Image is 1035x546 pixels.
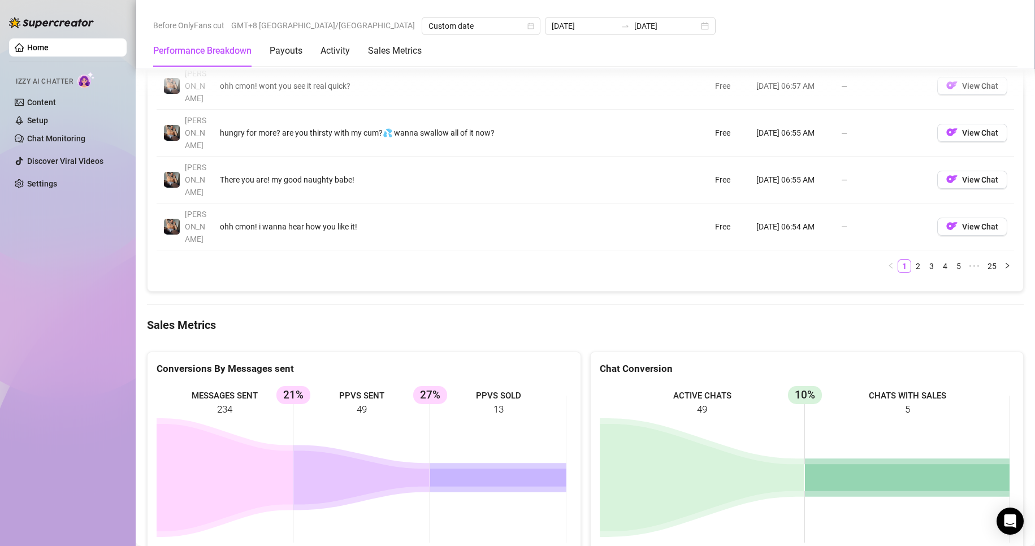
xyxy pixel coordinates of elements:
img: George [164,172,180,188]
span: [PERSON_NAME] [185,210,206,244]
a: Setup [27,116,48,125]
img: logo-BBDzfeDw.svg [9,17,94,28]
button: right [1001,259,1014,273]
button: OFView Chat [937,124,1007,142]
div: Open Intercom Messenger [997,508,1024,535]
span: to [621,21,630,31]
li: 1 [898,259,911,273]
td: [DATE] 06:55 AM [750,157,834,203]
span: [PERSON_NAME] [185,163,206,197]
li: 2 [911,259,925,273]
td: — [834,110,930,157]
img: George [164,78,180,94]
a: OFView Chat [937,177,1007,187]
li: 3 [925,259,938,273]
div: Sales Metrics [368,44,422,58]
img: OF [946,80,958,91]
span: Custom date [428,18,534,34]
a: Discover Viral Videos [27,157,103,166]
a: Home [27,43,49,52]
button: OFView Chat [937,77,1007,95]
span: ••• [965,259,984,273]
span: View Chat [962,81,998,90]
button: OFView Chat [937,218,1007,236]
span: calendar [527,23,534,29]
div: Conversions By Messages sent [157,361,571,376]
a: 1 [898,260,911,272]
span: right [1004,262,1011,269]
li: 4 [938,259,952,273]
span: GMT+8 [GEOGRAPHIC_DATA]/[GEOGRAPHIC_DATA] [231,17,415,34]
span: Before OnlyFans cut [153,17,224,34]
td: — [834,203,930,250]
a: OFView Chat [937,84,1007,93]
span: View Chat [962,128,998,137]
span: Izzy AI Chatter [16,76,73,87]
a: Settings [27,179,57,188]
a: Content [27,98,56,107]
a: 25 [984,260,1000,272]
td: — [834,157,930,203]
a: 5 [952,260,965,272]
span: left [887,262,894,269]
img: OF [946,127,958,138]
div: Payouts [270,44,302,58]
div: hungry for more? are you thirsty with my cum?💦 wanna swallow all of it now? [220,127,655,139]
span: swap-right [621,21,630,31]
div: ohh cmon! i wanna hear how you like it! [220,220,655,233]
img: OF [946,174,958,185]
li: 5 [952,259,965,273]
h4: Sales Metrics [147,317,1024,333]
a: 2 [912,260,924,272]
li: Next 5 Pages [965,259,984,273]
img: OF [946,220,958,232]
td: [DATE] 06:55 AM [750,110,834,157]
li: 25 [984,259,1001,273]
div: There you are! my good naughty babe! [220,174,655,186]
a: 3 [925,260,938,272]
a: OFView Chat [937,131,1007,140]
a: OFView Chat [937,224,1007,233]
span: View Chat [962,175,998,184]
span: View Chat [962,222,998,231]
img: AI Chatter [77,72,95,88]
td: — [834,63,930,110]
span: [PERSON_NAME] [185,116,206,150]
td: [DATE] 06:57 AM [750,63,834,110]
div: Chat Conversion [600,361,1015,376]
li: Next Page [1001,259,1014,273]
img: George [164,125,180,141]
span: [PERSON_NAME] [185,69,206,103]
li: Previous Page [884,259,898,273]
td: Free [708,203,750,250]
input: End date [634,20,699,32]
input: Start date [552,20,616,32]
td: [DATE] 06:54 AM [750,203,834,250]
div: Performance Breakdown [153,44,252,58]
div: ohh cmon! wont you see it real quick? [220,80,655,92]
td: Free [708,63,750,110]
button: OFView Chat [937,171,1007,189]
td: Free [708,157,750,203]
a: 4 [939,260,951,272]
td: Free [708,110,750,157]
img: George [164,219,180,235]
div: Activity [321,44,350,58]
a: Chat Monitoring [27,134,85,143]
button: left [884,259,898,273]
